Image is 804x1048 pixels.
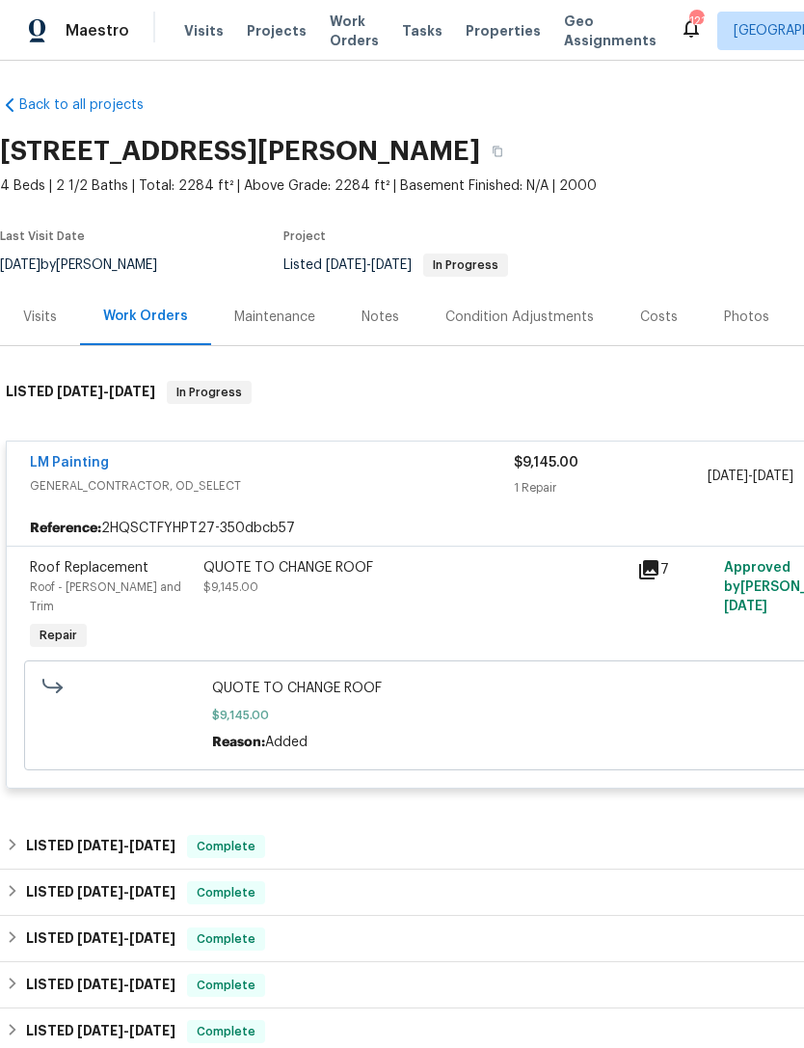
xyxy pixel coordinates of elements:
h6: LISTED [26,835,175,858]
div: Visits [23,308,57,327]
span: Roof Replacement [30,561,148,575]
span: Complete [189,976,263,995]
h6: LISTED [26,881,175,904]
span: - [77,1024,175,1037]
div: Costs [640,308,678,327]
div: Photos [724,308,769,327]
div: 121 [689,12,703,31]
div: 7 [637,558,712,581]
span: Projects [247,21,307,40]
div: Maintenance [234,308,315,327]
span: Properties [466,21,541,40]
a: LM Painting [30,456,109,470]
span: Work Orders [330,12,379,50]
span: - [708,467,793,486]
span: [DATE] [77,931,123,945]
span: Geo Assignments [564,12,657,50]
span: [DATE] [129,839,175,852]
span: - [57,385,155,398]
span: [DATE] [129,1024,175,1037]
span: $9,145.00 [514,456,578,470]
span: [DATE] [371,258,412,272]
b: Reference: [30,519,101,538]
span: Added [265,736,308,749]
span: [DATE] [129,885,175,899]
span: [DATE] [724,600,767,613]
span: Complete [189,1022,263,1041]
span: - [77,931,175,945]
span: Complete [189,883,263,902]
span: - [326,258,412,272]
div: QUOTE TO CHANGE ROOF [203,558,626,578]
span: [DATE] [77,978,123,991]
span: Listed [283,258,508,272]
span: [DATE] [326,258,366,272]
h6: LISTED [26,1020,175,1043]
span: - [77,839,175,852]
span: In Progress [425,259,506,271]
span: $9,145.00 [203,581,258,593]
div: Condition Adjustments [445,308,594,327]
div: Work Orders [103,307,188,326]
span: Reason: [212,736,265,749]
span: [DATE] [109,385,155,398]
span: [DATE] [77,1024,123,1037]
span: [DATE] [708,470,748,483]
span: [DATE] [129,978,175,991]
span: - [77,885,175,899]
span: Tasks [402,24,442,38]
span: GENERAL_CONTRACTOR, OD_SELECT [30,476,514,496]
h6: LISTED [26,974,175,997]
span: [DATE] [753,470,793,483]
span: [DATE] [77,885,123,899]
div: Notes [362,308,399,327]
span: [DATE] [129,931,175,945]
span: Visits [184,21,224,40]
span: Complete [189,837,263,856]
span: - [77,978,175,991]
h6: LISTED [6,381,155,404]
div: 1 Repair [514,478,708,497]
span: [DATE] [57,385,103,398]
h6: LISTED [26,927,175,951]
span: Roof - [PERSON_NAME] and Trim [30,581,181,612]
button: Copy Address [480,134,515,169]
span: Project [283,230,326,242]
span: Repair [32,626,85,645]
span: Maestro [66,21,129,40]
span: Complete [189,929,263,949]
span: [DATE] [77,839,123,852]
span: In Progress [169,383,250,402]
